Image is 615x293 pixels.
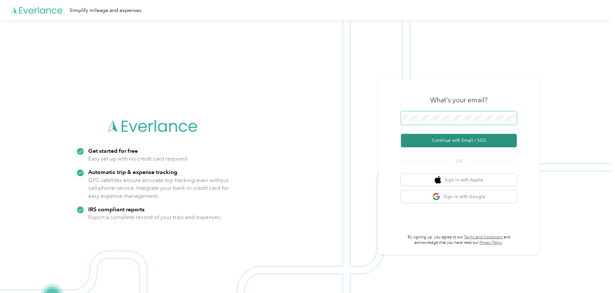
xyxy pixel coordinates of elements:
[432,193,440,201] img: google logo
[401,174,517,186] button: apple logoSign in with Apple
[88,147,138,154] strong: Get started for free
[88,169,177,175] strong: Automatic trip & expense tracking
[88,206,145,213] strong: IRS compliant reports
[430,96,487,105] h3: What's your email?
[401,190,517,203] button: google logoSign in with Google
[88,213,222,221] p: Export a complete record of your trips and expenses.
[401,134,517,147] button: Continue with Email / SSO
[88,176,229,200] p: GPS satellites ensure accurate trip tracking even without cell phone service. Integrate your bank...
[88,155,187,163] p: Easy set up with no credit card required
[479,240,502,245] a: Privacy Policy
[70,6,141,14] div: Simplify mileage and expenses
[435,176,441,184] img: apple logo
[401,234,517,246] p: By signing up, you agree to our and acknowledge that you have read our .
[464,235,503,240] a: Terms and Conditions
[448,158,470,165] span: OR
